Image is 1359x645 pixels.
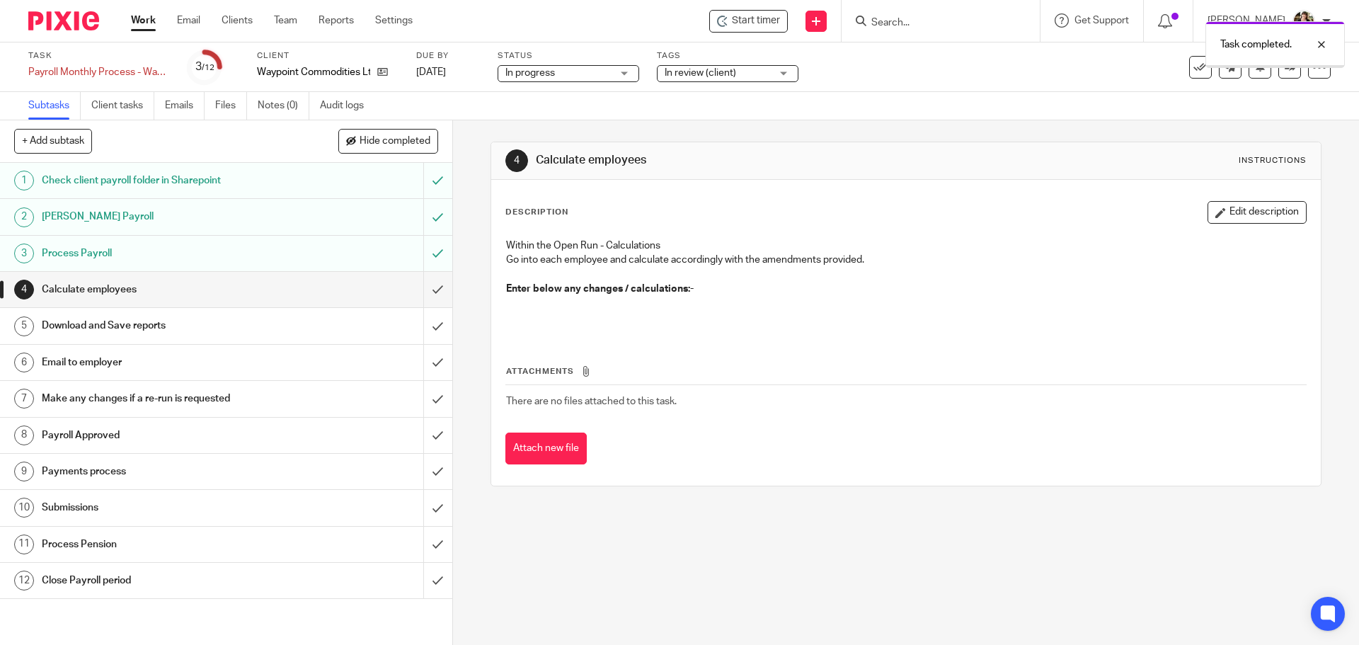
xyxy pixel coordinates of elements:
a: Subtasks [28,92,81,120]
p: Within the Open Run - Calculations [506,239,1305,253]
label: Task [28,50,170,62]
img: Helen%20Campbell.jpeg [1292,10,1315,33]
h1: Make any changes if a re-run is requested [42,388,287,409]
a: Emails [165,92,205,120]
span: In progress [505,68,555,78]
button: + Add subtask [14,129,92,153]
h1: Calculate employees [42,279,287,300]
a: Audit logs [320,92,374,120]
h1: Payments process [42,461,287,482]
div: 7 [14,389,34,409]
h1: [PERSON_NAME] Payroll [42,206,287,227]
div: 4 [505,149,528,172]
span: In review (client) [665,68,736,78]
span: [DATE] [416,67,446,77]
h1: Email to employer [42,352,287,373]
a: Settings [375,13,413,28]
div: Payroll Monthly Process - Waypoint [28,65,170,79]
div: Instructions [1239,155,1307,166]
div: 12 [14,571,34,590]
h1: Check client payroll folder in Sharepoint [42,170,287,191]
h1: Payroll Approved [42,425,287,446]
span: There are no files attached to this task. [506,396,677,406]
div: 4 [14,280,34,299]
h1: Close Payroll period [42,570,287,591]
p: Waypoint Commodities Ltd [257,65,370,79]
div: 1 [14,171,34,190]
p: Go into each employee and calculate accordingly with the amendments provided. [506,253,1305,267]
a: Files [215,92,247,120]
span: Attachments [506,367,574,375]
a: Clients [222,13,253,28]
button: Hide completed [338,129,438,153]
a: Team [274,13,297,28]
a: Client tasks [91,92,154,120]
span: Hide completed [360,136,430,147]
small: /12 [202,64,214,72]
div: 2 [14,207,34,227]
a: Work [131,13,156,28]
strong: Enter below any changes / calculations:- [506,284,694,294]
div: Waypoint Commodities Ltd - Payroll Monthly Process - Waypoint [709,10,788,33]
div: 3 [14,244,34,263]
label: Client [257,50,398,62]
div: 8 [14,426,34,445]
label: Due by [416,50,480,62]
a: Reports [319,13,354,28]
label: Status [498,50,639,62]
div: 11 [14,535,34,554]
div: 6 [14,353,34,372]
div: 3 [195,59,214,75]
button: Edit description [1208,201,1307,224]
div: 5 [14,316,34,336]
a: Notes (0) [258,92,309,120]
p: Task completed. [1220,38,1292,52]
h1: Calculate employees [536,153,936,168]
h1: Download and Save reports [42,315,287,336]
p: Description [505,207,568,218]
button: Attach new file [505,433,587,464]
h1: Submissions [42,497,287,518]
h1: Process Payroll [42,243,287,264]
div: 9 [14,462,34,481]
label: Tags [657,50,798,62]
div: 10 [14,498,34,518]
img: Pixie [28,11,99,30]
h1: Process Pension [42,534,287,555]
a: Email [177,13,200,28]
